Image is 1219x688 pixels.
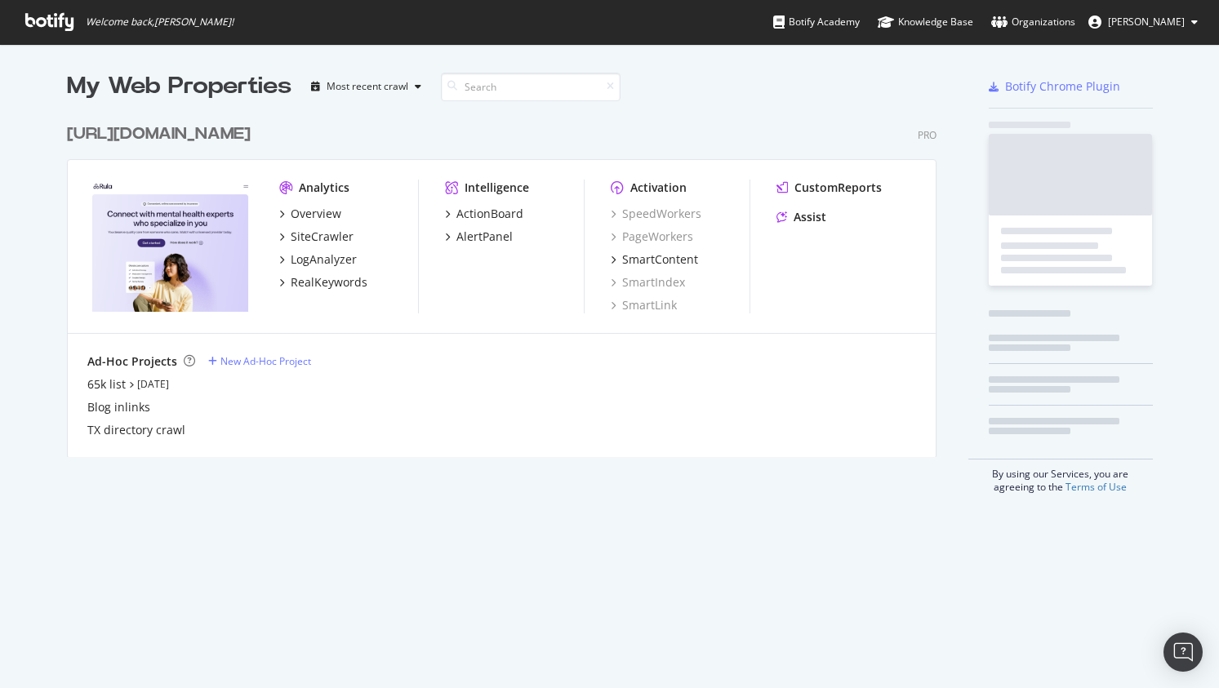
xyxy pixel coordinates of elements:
[87,376,126,393] a: 65k list
[878,14,973,30] div: Knowledge Base
[291,206,341,222] div: Overview
[1066,480,1127,494] a: Terms of Use
[279,206,341,222] a: Overview
[776,180,882,196] a: CustomReports
[299,180,349,196] div: Analytics
[1108,15,1185,29] span: Nick Schurk
[794,180,882,196] div: CustomReports
[465,180,529,196] div: Intelligence
[67,103,950,457] div: grid
[67,70,291,103] div: My Web Properties
[918,128,936,142] div: Pro
[794,209,826,225] div: Assist
[291,229,354,245] div: SiteCrawler
[137,377,169,391] a: [DATE]
[968,459,1153,494] div: By using our Services, you are agreeing to the
[279,251,357,268] a: LogAnalyzer
[611,274,685,291] a: SmartIndex
[1163,633,1203,672] div: Open Intercom Messenger
[67,122,251,146] div: [URL][DOMAIN_NAME]
[989,78,1120,95] a: Botify Chrome Plugin
[87,353,177,370] div: Ad-Hoc Projects
[611,229,693,245] a: PageWorkers
[87,180,253,312] img: https://www.rula.com/
[220,354,311,368] div: New Ad-Hoc Project
[67,122,257,146] a: [URL][DOMAIN_NAME]
[611,297,677,313] a: SmartLink
[611,251,698,268] a: SmartContent
[87,399,150,415] a: Blog inlinks
[291,251,357,268] div: LogAnalyzer
[445,229,513,245] a: AlertPanel
[208,354,311,368] a: New Ad-Hoc Project
[87,422,185,438] a: TX directory crawl
[86,16,234,29] span: Welcome back, [PERSON_NAME] !
[630,180,687,196] div: Activation
[622,251,698,268] div: SmartContent
[327,82,408,91] div: Most recent crawl
[291,274,367,291] div: RealKeywords
[305,73,428,100] button: Most recent crawl
[445,206,523,222] a: ActionBoard
[773,14,860,30] div: Botify Academy
[456,206,523,222] div: ActionBoard
[991,14,1075,30] div: Organizations
[279,274,367,291] a: RealKeywords
[1075,9,1211,35] button: [PERSON_NAME]
[279,229,354,245] a: SiteCrawler
[776,209,826,225] a: Assist
[1005,78,1120,95] div: Botify Chrome Plugin
[456,229,513,245] div: AlertPanel
[441,73,621,101] input: Search
[611,206,701,222] a: SpeedWorkers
